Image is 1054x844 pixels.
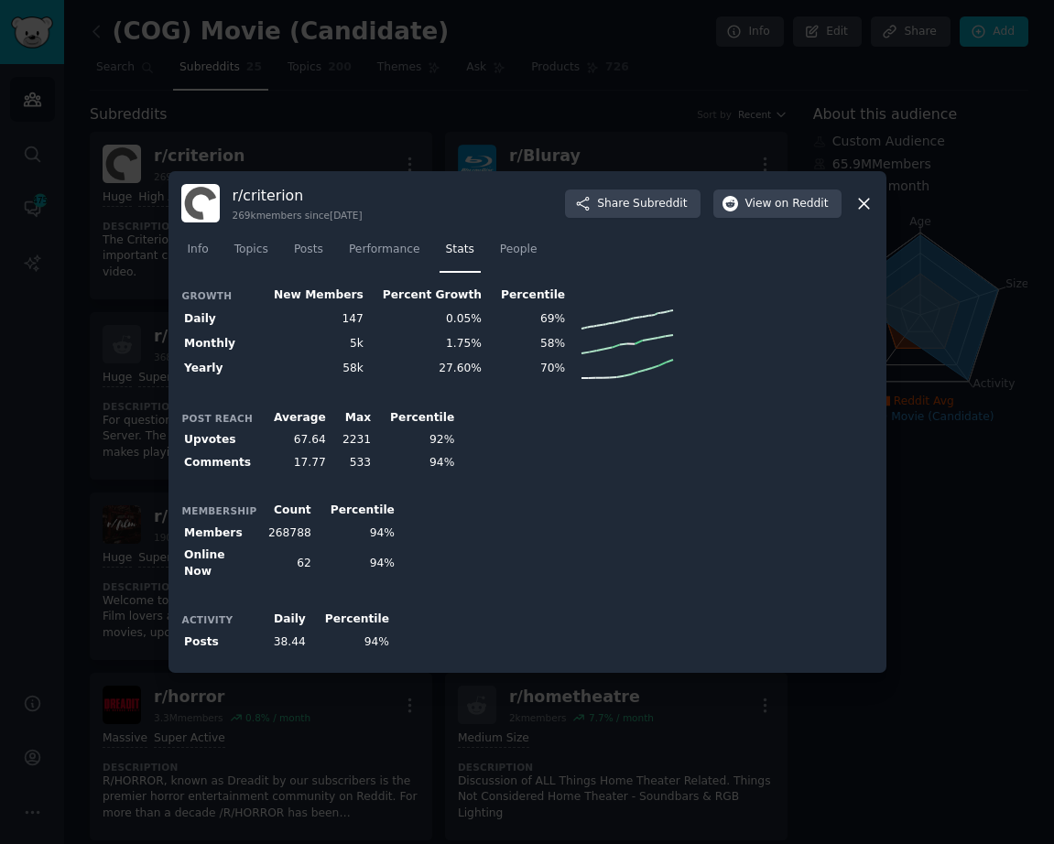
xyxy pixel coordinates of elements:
th: Percentile [375,406,458,429]
h3: r/ criterion [233,186,363,205]
h3: Growth [182,289,257,302]
td: 67.64 [258,429,330,452]
span: Subreddit [633,196,687,212]
span: Share [597,196,687,212]
h3: Activity [182,613,257,626]
button: Viewon Reddit [713,189,842,219]
th: Count [258,500,315,523]
th: Online Now [181,545,258,583]
th: Monthly [181,331,258,356]
td: 94% [314,545,397,583]
td: 5k [258,331,367,356]
th: Percentile [309,609,392,632]
th: Percentile [314,500,397,523]
span: View [745,196,829,212]
th: Percent Growth [366,285,484,308]
th: Average [258,406,330,429]
td: 268788 [258,522,315,545]
th: Yearly [181,356,258,381]
td: 147 [258,307,367,331]
span: People [500,242,538,258]
button: ShareSubreddit [565,189,700,219]
span: on Reddit [775,196,828,212]
span: Topics [234,242,268,258]
td: 533 [329,451,374,474]
th: Daily [181,307,258,331]
span: Info [188,242,209,258]
a: People [494,235,544,273]
th: New Members [258,285,367,308]
th: Posts [181,631,258,654]
th: Comments [181,451,258,474]
td: 58k [258,356,367,381]
td: 94% [314,522,397,545]
span: Stats [446,242,474,258]
th: Upvotes [181,429,258,452]
td: 38.44 [258,631,310,654]
td: 1.75% [366,331,484,356]
span: Posts [294,242,323,258]
td: 94% [309,631,392,654]
td: 17.77 [258,451,330,474]
td: 70% [484,356,568,381]
td: 92% [375,429,458,452]
a: Topics [228,235,275,273]
th: Max [329,406,374,429]
h3: Membership [182,504,257,517]
a: Performance [342,235,427,273]
th: Percentile [484,285,568,308]
div: 269k members since [DATE] [233,209,363,222]
td: 2231 [329,429,374,452]
th: Members [181,522,258,545]
td: 0.05% [366,307,484,331]
td: 62 [258,545,315,583]
td: 58% [484,331,568,356]
h3: Post Reach [182,412,257,425]
td: 27.60% [366,356,484,381]
img: criterion [181,184,220,222]
td: 94% [375,451,458,474]
a: Posts [288,235,330,273]
a: Info [181,235,215,273]
th: Daily [258,609,310,632]
span: Performance [349,242,420,258]
td: 69% [484,307,568,331]
a: Stats [440,235,481,273]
